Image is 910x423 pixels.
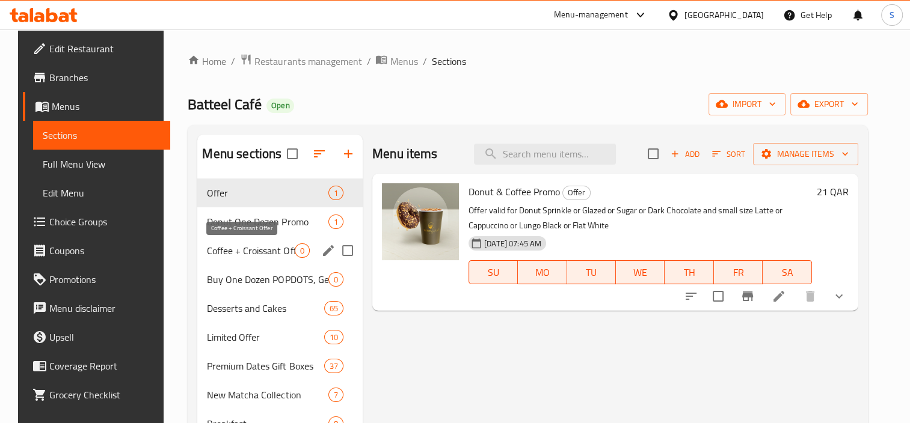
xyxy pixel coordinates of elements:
a: Edit Menu [33,178,170,207]
a: Edit Restaurant [23,34,170,63]
span: Add [669,147,701,161]
div: Offer1 [197,178,363,207]
a: Upsell [23,323,170,351]
div: items [328,186,343,200]
span: Limited Offer [207,330,324,344]
div: items [324,330,343,344]
button: sort-choices [677,282,706,311]
button: MO [518,260,567,284]
button: import [709,93,785,115]
div: Offer [562,186,591,200]
span: Upsell [49,330,161,344]
span: SA [767,264,807,281]
span: Coverage Report [49,359,161,373]
span: TU [572,264,611,281]
li: / [422,54,426,68]
div: Premium Dates Gift Boxes37 [197,351,363,380]
span: [DATE] 07:45 AM [479,238,546,249]
button: delete [796,282,825,311]
span: 1 [329,216,343,228]
span: Open [266,100,294,111]
button: Sort [709,145,748,163]
span: Choice Groups [49,215,161,229]
button: SA [763,260,811,284]
span: import [718,97,776,112]
span: 10 [325,332,343,343]
div: items [324,301,343,315]
h2: Menu items [372,145,438,163]
span: Coffee + Croissant Offer [207,243,294,258]
span: Buy One Dozen POPDOTS, Get Another Dozen Free [207,272,328,287]
span: Menu disclaimer [49,301,161,315]
div: New Matcha Collection7 [197,380,363,409]
a: Restaurants management [240,53,361,69]
span: Donut One Dozen Promo [207,215,328,229]
span: Full Menu View [43,157,161,171]
img: Donut & Coffee Promo [382,183,459,260]
span: 65 [325,303,343,314]
a: Menus [23,92,170,121]
a: Coupons [23,236,170,265]
a: Grocery Checklist [23,380,170,409]
span: Desserts and Cakes [207,301,324,315]
h2: Menu sections [202,145,281,163]
div: Limited Offer10 [197,323,363,351]
span: Sort sections [305,139,334,168]
div: Premium Dates Gift Boxes [207,359,324,373]
div: Desserts and Cakes65 [197,294,363,323]
input: search [474,144,616,165]
span: Select all sections [280,141,305,166]
div: items [328,272,343,287]
p: Offer valid for Donut Sprinkle or Glazed or Sugar or Dark Chocolate and small size Latte or Cappu... [469,203,812,233]
span: Batteel Café [188,91,262,118]
span: Coupons [49,243,161,258]
span: WE [621,264,660,281]
a: Menus [375,53,417,69]
a: Edit menu item [772,289,786,303]
button: Add [666,145,704,163]
span: 7 [329,389,343,401]
li: / [231,54,235,68]
div: Open [266,99,294,113]
span: Sections [43,128,161,142]
span: Menus [390,54,417,68]
a: Coverage Report [23,351,170,380]
span: Promotions [49,272,161,287]
button: SU [469,260,518,284]
span: Grocery Checklist [49,388,161,402]
div: [GEOGRAPHIC_DATA] [684,8,764,22]
button: Manage items [753,143,858,165]
span: TH [669,264,709,281]
div: Coffee + Croissant Offer0edit [197,236,363,265]
div: Menu-management [554,8,628,22]
div: items [328,215,343,229]
span: Offer [563,186,590,199]
svg: Show Choices [832,289,846,303]
a: Branches [23,63,170,92]
div: items [328,388,343,402]
span: MO [523,264,562,281]
div: items [324,359,343,373]
div: Buy One Dozen POPDOTS, Get Another Dozen Free0 [197,265,363,294]
span: Select section [641,141,666,166]
a: Home [188,54,226,68]
button: Add section [334,139,363,168]
button: show more [825,282,853,311]
button: FR [714,260,763,284]
span: Edit Menu [43,186,161,200]
a: Sections [33,121,170,150]
span: New Matcha Collection [207,388,328,402]
span: Restaurants management [254,54,361,68]
span: FR [719,264,758,281]
button: Branch-specific-item [733,282,762,311]
span: Manage items [763,147,849,162]
span: 37 [325,361,343,372]
a: Promotions [23,265,170,294]
span: S [890,8,894,22]
span: SU [474,264,513,281]
span: Add item [666,145,704,163]
button: TH [665,260,713,284]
